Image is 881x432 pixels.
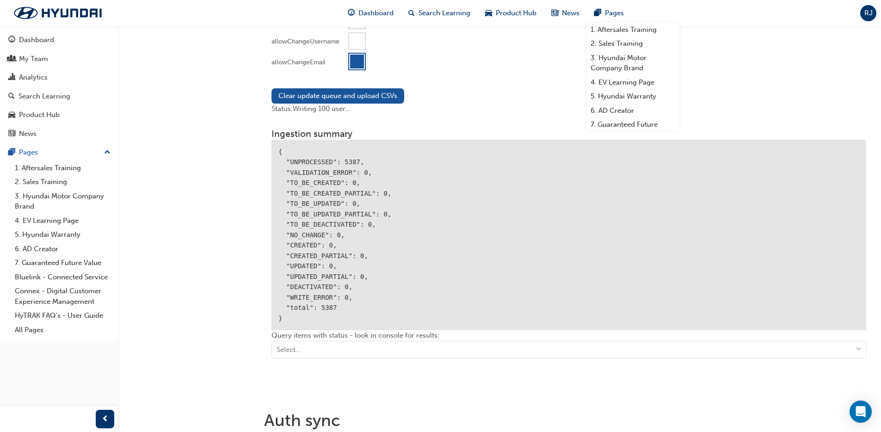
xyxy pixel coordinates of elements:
[19,129,37,139] div: News
[4,106,114,123] a: Product Hub
[4,31,114,49] a: Dashboard
[340,4,401,23] a: guage-iconDashboard
[856,344,862,356] span: down-icon
[102,413,109,425] span: prev-icon
[478,4,544,23] a: car-iconProduct Hub
[104,147,111,159] span: up-icon
[864,8,873,19] span: RJ
[11,214,114,228] a: 4. EV Learning Page
[8,130,15,138] span: news-icon
[4,144,114,161] button: Pages
[271,129,866,139] h3: Ingestion summary
[4,50,114,68] a: My Team
[271,140,866,331] div: { "UNPROCESSED": 5387, "VALIDATION_ERROR": 0, "TO_BE_CREATED": 0, "TO_BE_CREATED_PARTIAL": 0, "TO...
[587,4,631,23] a: pages-iconPages
[605,8,624,19] span: Pages
[11,228,114,242] a: 5. Hyundai Warranty
[271,88,404,104] button: Clear update queue and upload CSVs
[419,8,470,19] span: Search Learning
[18,91,70,102] div: Search Learning
[562,8,579,19] span: News
[850,401,872,423] div: Open Intercom Messenger
[358,8,394,19] span: Dashboard
[271,104,866,114] div: Status: Writing 100 user...
[8,148,15,157] span: pages-icon
[348,7,355,19] span: guage-icon
[19,110,60,120] div: Product Hub
[19,54,48,64] div: My Team
[4,30,114,144] button: DashboardMy TeamAnalyticsSearch LearningProduct HubNews
[544,4,587,23] a: news-iconNews
[401,4,478,23] a: search-iconSearch Learning
[594,7,601,19] span: pages-icon
[408,7,415,19] span: search-icon
[11,270,114,284] a: Bluelink - Connected Service
[4,125,114,142] a: News
[11,189,114,214] a: 3. Hyundai Motor Company Brand
[11,175,114,189] a: 2. Sales Training
[485,7,492,19] span: car-icon
[11,323,114,337] a: All Pages
[860,5,876,21] button: RJ
[8,93,15,101] span: search-icon
[587,23,679,37] a: 1. Aftersales Training
[19,35,54,45] div: Dashboard
[8,36,15,44] span: guage-icon
[587,89,679,104] a: 5. Hyundai Warranty
[11,284,114,309] a: Connex - Digital Customer Experience Management
[11,309,114,323] a: HyTRAK FAQ's - User Guide
[8,74,15,82] span: chart-icon
[5,3,111,23] img: Trak
[8,55,15,63] span: people-icon
[4,88,114,105] a: Search Learning
[19,72,48,83] div: Analytics
[271,37,339,46] div: allowChangeUsername
[496,8,536,19] span: Product Hub
[551,7,558,19] span: news-icon
[271,58,326,67] div: allowChangeEmail
[277,345,301,355] div: Select...
[11,161,114,175] a: 1. Aftersales Training
[587,75,679,90] a: 4. EV Learning Page
[8,111,15,119] span: car-icon
[4,69,114,86] a: Analytics
[587,104,679,118] a: 6. AD Creator
[271,330,866,366] div: Query items with status - look in console for results:
[587,37,679,51] a: 2. Sales Training
[587,117,679,142] a: 7. Guaranteed Future Value
[587,51,679,75] a: 3. Hyundai Motor Company Brand
[264,410,874,431] h1: Auth sync
[11,242,114,256] a: 6. AD Creator
[11,256,114,270] a: 7. Guaranteed Future Value
[19,147,38,158] div: Pages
